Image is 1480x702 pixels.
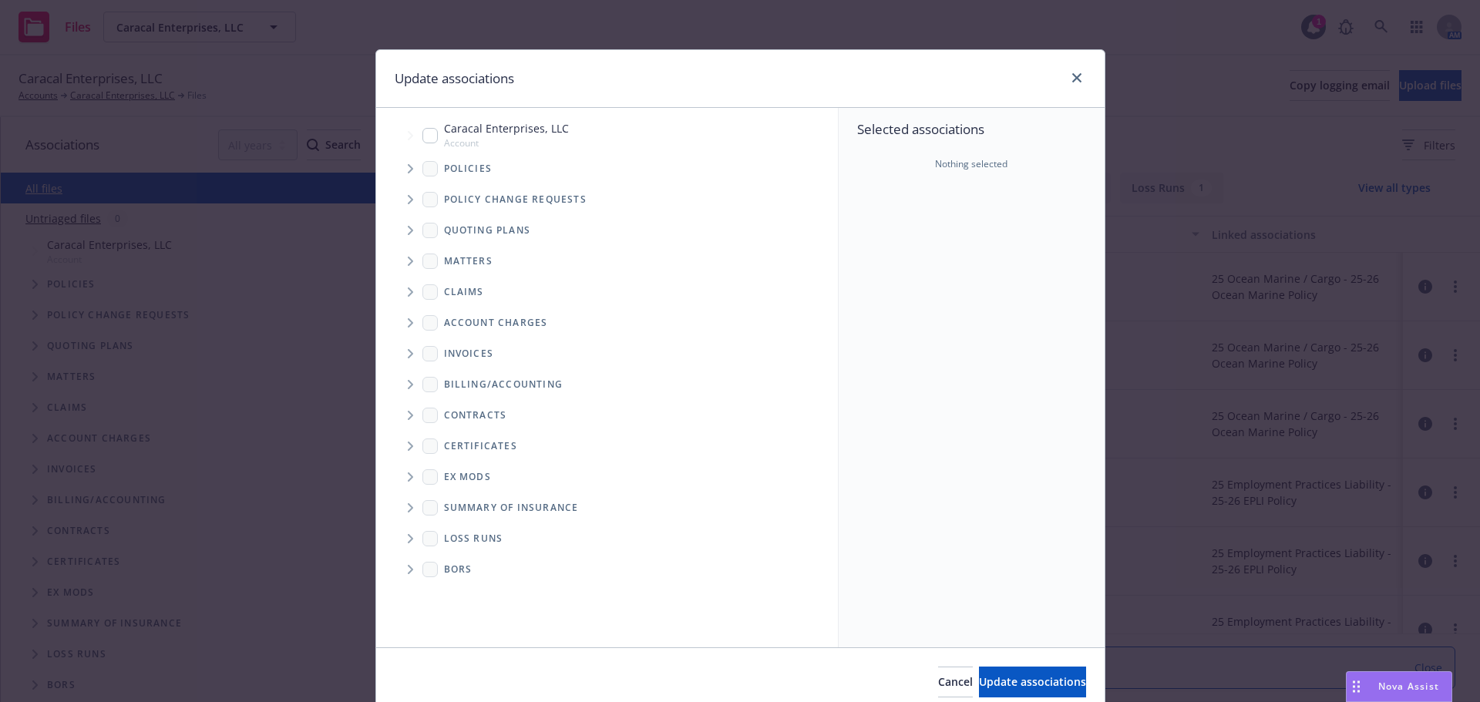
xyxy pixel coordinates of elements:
span: Invoices [444,349,494,358]
span: Caracal Enterprises, LLC [444,120,569,136]
span: Policy change requests [444,195,587,204]
span: BORs [444,565,473,574]
span: Account [444,136,569,149]
span: Nothing selected [935,157,1007,171]
h1: Update associations [395,69,514,89]
a: close [1068,69,1086,87]
div: Tree Example [376,117,838,368]
span: Cancel [938,674,973,689]
span: Contracts [444,411,507,420]
span: Nova Assist [1378,680,1439,693]
span: Certificates [444,442,517,451]
span: Summary of insurance [444,503,579,512]
div: Folder Tree Example [376,369,838,585]
span: Quoting plans [444,226,531,235]
button: Update associations [979,667,1086,697]
span: Selected associations [857,120,1086,139]
span: Loss Runs [444,534,503,543]
button: Cancel [938,667,973,697]
div: Drag to move [1347,672,1366,701]
span: Matters [444,257,493,266]
span: Billing/Accounting [444,380,563,389]
button: Nova Assist [1346,671,1452,702]
span: Update associations [979,674,1086,689]
span: Account charges [444,318,548,327]
span: Claims [444,287,484,297]
span: Ex Mods [444,472,491,482]
span: Policies [444,164,493,173]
